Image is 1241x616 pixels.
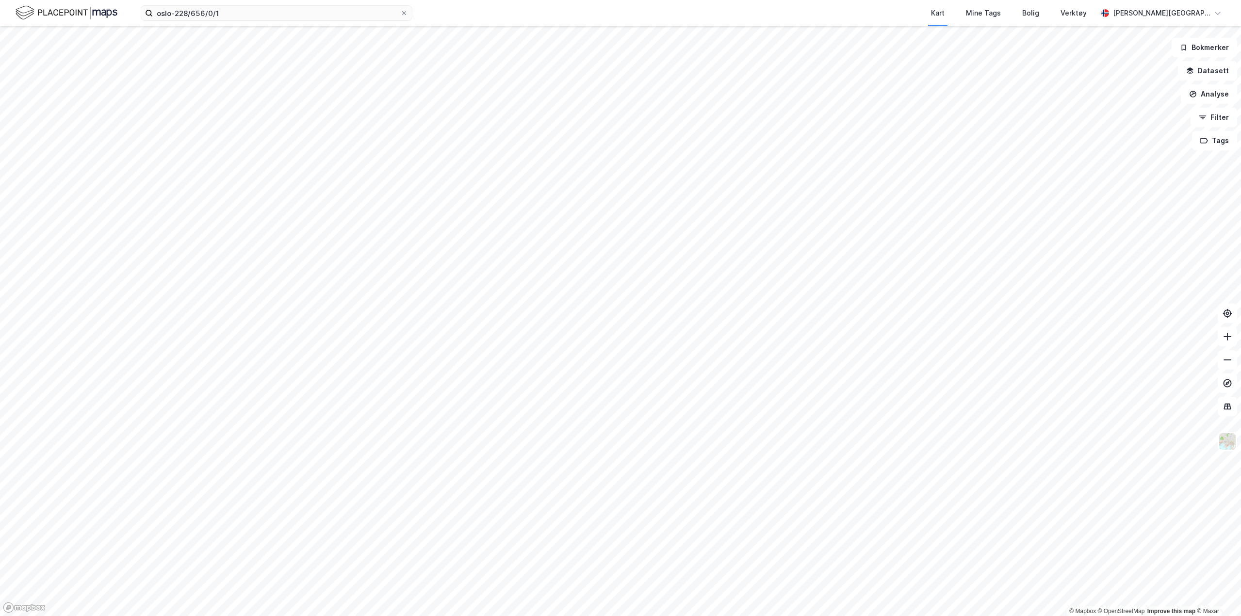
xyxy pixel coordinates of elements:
[966,7,1001,19] div: Mine Tags
[1069,608,1096,615] a: Mapbox
[1192,131,1237,150] button: Tags
[1181,84,1237,104] button: Analyse
[1218,432,1237,451] img: Z
[3,602,46,613] a: Mapbox homepage
[1147,608,1195,615] a: Improve this map
[153,6,400,20] input: Søk på adresse, matrikkel, gårdeiere, leietakere eller personer
[931,7,945,19] div: Kart
[1172,38,1237,57] button: Bokmerker
[1191,108,1237,127] button: Filter
[1113,7,1210,19] div: [PERSON_NAME][GEOGRAPHIC_DATA]
[1178,61,1237,81] button: Datasett
[1022,7,1039,19] div: Bolig
[16,4,117,21] img: logo.f888ab2527a4732fd821a326f86c7f29.svg
[1098,608,1145,615] a: OpenStreetMap
[1192,569,1241,616] iframe: Chat Widget
[1061,7,1087,19] div: Verktøy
